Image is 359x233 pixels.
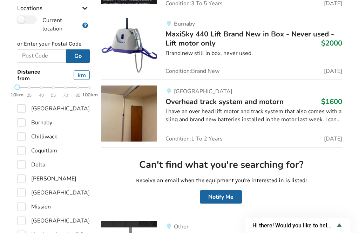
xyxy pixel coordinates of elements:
button: Show survey - Hi there! Would you like to help us improve AssistList? [252,221,344,229]
strong: 10km [11,92,23,98]
span: 25 [27,91,32,100]
span: Condition: 3 To 5 Years [165,1,223,6]
label: [GEOGRAPHIC_DATA] [17,217,90,225]
span: Distance from [17,68,53,82]
span: [DATE] [324,136,342,142]
h3: $2000 [321,39,342,48]
label: [PERSON_NAME] [17,174,76,183]
p: or Enter your Postal Code [17,40,90,48]
img: transfer aids-maxisky 440 lift brand new in box - never used - lift motor only [101,18,157,74]
input: Post Code [17,49,66,63]
span: [GEOGRAPHIC_DATA] [174,88,232,95]
span: Overhead track system and motorn [165,97,284,107]
div: Brand new still in box, never used. [165,49,342,57]
span: Condition: Brand New [165,68,219,74]
label: Current location [17,15,79,33]
label: Delta [17,160,45,169]
span: Burnaby [174,20,195,28]
span: Hi there! Would you like to help us improve AssistList? [252,222,335,229]
span: 55 [51,91,56,100]
label: Coquitlam [17,146,57,155]
span: 40 [39,91,44,100]
label: [GEOGRAPHIC_DATA] [17,189,90,197]
div: I have an over head lift motor and track system that also comes with a sling and brand new batter... [165,108,342,124]
button: Notify Me [200,190,242,204]
img: transfer aids-overhead track system and motorn [101,85,157,142]
button: Go [66,49,90,63]
h3: $1600 [321,97,342,106]
label: Burnaby [17,118,52,127]
a: transfer aids-overhead track system and motorn[GEOGRAPHIC_DATA]Overhead track system and motorn$1... [101,80,342,147]
div: km [74,70,90,80]
label: [GEOGRAPHIC_DATA] [17,104,90,113]
span: Other [174,223,189,231]
a: transfer aids-maxisky 440 lift brand new in box - never used - lift motor onlyBurnabyMaxiSky 440 ... [101,12,342,80]
span: 70 [63,91,68,100]
strong: 100km [82,92,98,98]
p: Receive an email when the equipment you're interested in is listed! [107,177,336,185]
h2: Can't find what you're searching for? [107,159,336,171]
label: Mission [17,203,51,211]
span: [DATE] [324,68,342,74]
label: Chilliwack [17,132,57,141]
span: MaxiSky 440 Lift Brand New in Box - Never used - Lift motor only [165,29,334,48]
span: Condition: 1 To 2 Years [165,136,223,142]
span: 85 [75,91,80,100]
span: [DATE] [324,1,342,6]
